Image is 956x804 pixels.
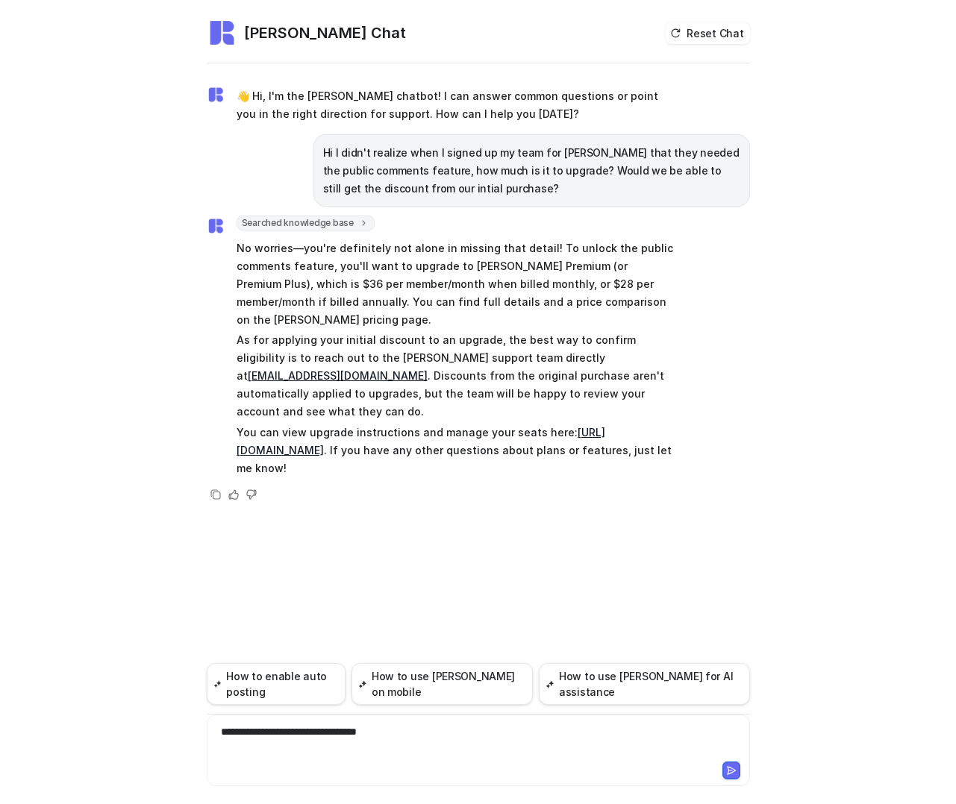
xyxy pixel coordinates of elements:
button: How to enable auto posting [207,663,346,705]
button: Reset Chat [666,22,749,44]
img: Widget [207,217,225,235]
span: Searched knowledge base [237,216,375,230]
img: Widget [207,18,237,48]
h2: [PERSON_NAME] Chat [244,22,406,43]
p: You can view upgrade instructions and manage your seats here: . If you have any other questions a... [237,424,673,477]
p: 👋 Hi, I'm the [PERSON_NAME] chatbot! I can answer common questions or point you in the right dire... [237,87,673,123]
p: Hi I didn't realize when I signed up my team for [PERSON_NAME] that they needed the public commen... [323,144,740,198]
a: [EMAIL_ADDRESS][DOMAIN_NAME] [248,369,428,382]
p: As for applying your initial discount to an upgrade, the best way to confirm eligibility is to re... [237,331,673,421]
p: No worries—you're definitely not alone in missing that detail! To unlock the public comments feat... [237,239,673,329]
img: Widget [207,86,225,104]
button: How to use [PERSON_NAME] on mobile [352,663,533,705]
a: [URL][DOMAIN_NAME] [237,426,605,456]
button: How to use [PERSON_NAME] for AI assistance [539,663,749,705]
